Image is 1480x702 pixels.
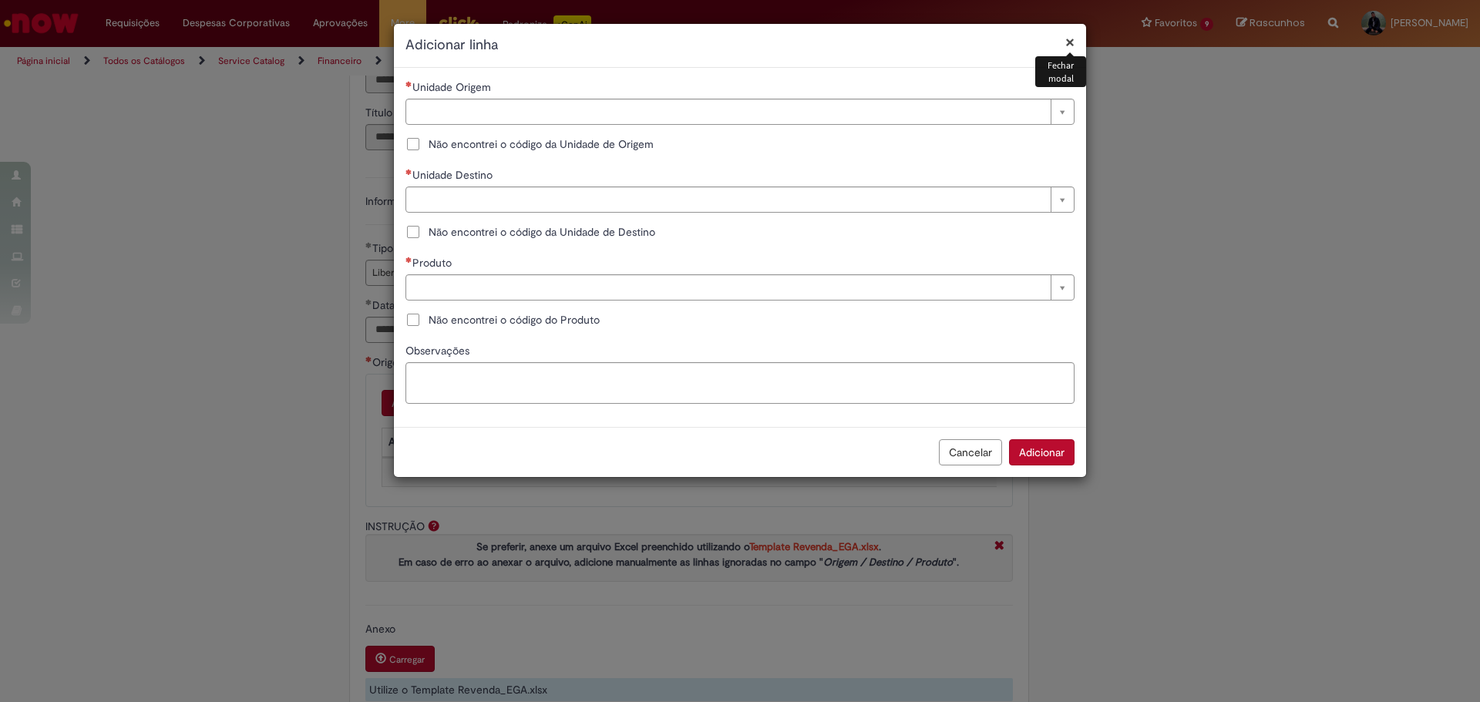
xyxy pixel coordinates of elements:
[405,81,412,87] span: Necessários
[412,168,496,182] span: Necessários - Unidade Destino
[412,80,494,94] span: Necessários - Unidade Origem
[405,362,1075,404] textarea: Observações
[939,439,1002,465] button: Cancelar
[405,257,412,263] span: Necessários
[405,35,1075,55] h2: Adicionar linha
[405,186,1075,213] a: Limpar campo Unidade Destino
[1035,56,1086,87] div: Fechar modal
[405,99,1075,125] a: Limpar campo Unidade Origem
[429,312,600,327] span: Não encontrei o código do Produto
[429,224,655,240] span: Não encontrei o código da Unidade de Destino
[1009,439,1075,465] button: Adicionar
[1065,34,1075,50] button: Fechar modal
[429,136,654,152] span: Não encontrei o código da Unidade de Origem
[412,256,455,270] span: Necessários - Produto
[405,169,412,175] span: Necessários
[405,274,1075,301] a: Limpar campo Produto
[405,344,473,358] span: Observações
